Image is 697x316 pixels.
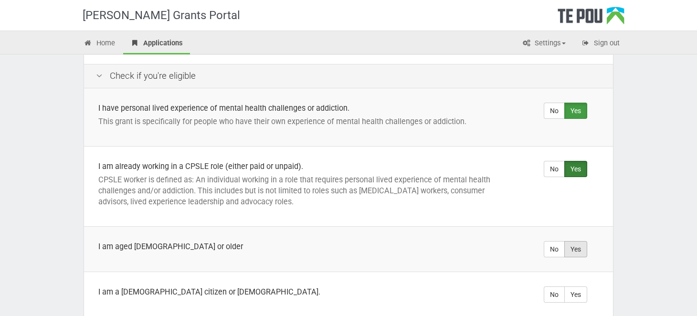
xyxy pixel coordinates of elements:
a: Sign out [574,33,627,54]
p: CPSLE worker is defined as: An individual working in a role that requires personal lived experien... [98,174,503,207]
a: Applications [123,33,190,54]
div: I am already working in a CPSLE role (either paid or unpaid). [98,161,503,172]
div: I am a [DEMOGRAPHIC_DATA] citizen or [DEMOGRAPHIC_DATA]. [98,286,503,297]
a: Settings [515,33,573,54]
div: I have personal lived experience of mental health challenges or addiction. [98,103,503,114]
div: Check if you're eligible [84,64,613,88]
label: No [544,103,565,119]
label: Yes [564,103,587,119]
label: Yes [564,286,587,303]
a: Home [76,33,122,54]
label: Yes [564,241,587,257]
label: No [544,161,565,177]
p: This grant is specifically for people who have their own experience of mental health challenges o... [98,116,503,127]
label: Yes [564,161,587,177]
div: Te Pou Logo [558,7,624,31]
label: No [544,241,565,257]
div: I am aged [DEMOGRAPHIC_DATA] or older [98,241,503,252]
label: No [544,286,565,303]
